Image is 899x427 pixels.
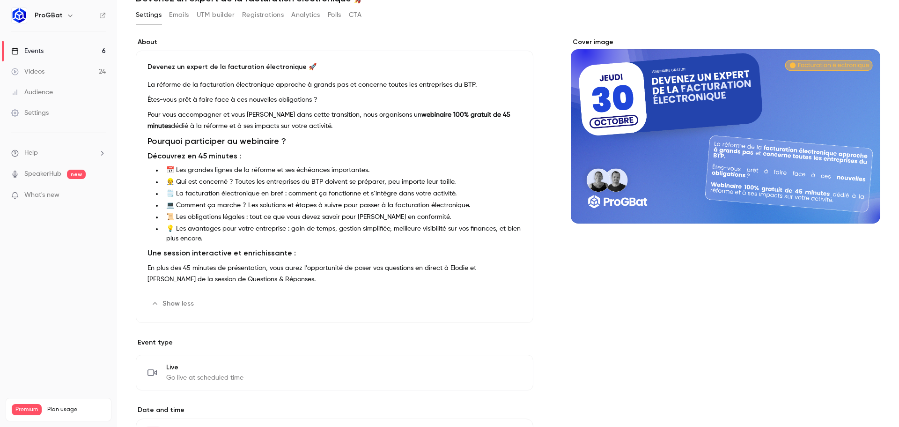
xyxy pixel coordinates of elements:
label: Cover image [571,37,880,47]
strong: Découvrez en 45 minutes : [147,151,241,160]
label: Date and time [136,405,533,415]
li: 💻 Comment ça marche ? Les solutions et étapes à suivre pour passer à la facturation électronique. [162,201,522,210]
div: Events [11,46,44,56]
li: 📅 Les grandes lignes de la réforme et ses échéances importantes. [162,165,522,175]
div: Audience [11,88,53,97]
div: Videos [11,67,44,76]
li: help-dropdown-opener [11,148,106,158]
li: 👷 Qui est concerné ? Toutes les entreprises du BTP doivent se préparer, peu importe leur taille. [162,177,522,187]
p: Êtes-vous prêt à faire face à ces nouvelles obligations ? [147,94,522,105]
label: About [136,37,533,47]
strong: Une session interactive et enrichissante : [147,248,296,257]
img: ProGBat [12,8,27,23]
a: SpeakerHub [24,169,61,179]
span: Help [24,148,38,158]
span: Plan usage [47,406,105,413]
button: Settings [136,7,162,22]
button: Analytics [291,7,320,22]
span: Go live at scheduled time [166,373,243,382]
button: CTA [349,7,361,22]
li: 📜 Les obligations légales : tout ce que vous devez savoir pour [PERSON_NAME] en conformité. [162,212,522,222]
p: Pour vous accompagner et vous [PERSON_NAME] dans cette transition, nous organisons un dédié à la ... [147,109,522,132]
span: Premium [12,404,42,415]
section: Cover image [571,37,880,224]
h6: ProGBat [35,11,63,20]
p: Event type [136,338,533,347]
div: Settings [11,108,49,118]
li: 💡 Les avantages pour votre entreprise : gain de temps, gestion simplifiée, meilleure visibilité s... [162,224,522,244]
p: Devenez un expert de la facturation électronique 🚀 [147,62,522,72]
button: UTM builder [197,7,235,22]
button: Show less [147,296,199,311]
li: 🗒️ La facturation électronique en bref : comment ça fonctionne et s’intègre dans votre activité. [162,189,522,199]
p: La réforme de la facturation électronique approche à grands pas et concerne toutes les entreprise... [147,79,522,90]
span: What's new [24,190,59,200]
h1: Pourquoi participer au webinaire ? [147,135,522,147]
p: En plus des 45 minutes de présentation, vous aurez l’opportunité de poser vos questions en direct... [147,262,522,285]
button: Polls [328,7,341,22]
button: Emails [169,7,189,22]
button: Registrations [242,7,284,22]
span: Live [166,363,243,372]
span: new [67,170,86,179]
